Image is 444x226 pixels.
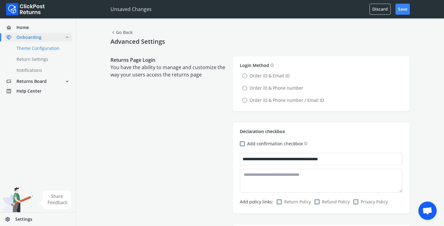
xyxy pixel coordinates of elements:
[4,87,72,95] a: help_centerHelp Center
[6,23,16,32] span: home
[38,191,71,209] img: share feedback
[270,63,274,68] span: info
[240,199,273,205] span: Add policy links:
[395,4,410,15] button: Save
[4,44,80,53] a: Theme Configuration
[284,199,311,205] label: Return Policy
[361,199,388,205] label: Privacy Policy
[6,87,16,95] span: help_center
[4,23,72,32] a: homeHome
[4,55,80,64] a: Return Settings
[110,28,116,37] span: chevron_left
[16,24,29,31] span: Home
[5,215,15,224] span: settings
[110,56,226,64] p: Returns Page Login
[240,62,402,69] div: Login Method
[16,34,42,40] span: Onboarding
[64,77,70,86] span: expand_more
[110,38,410,45] h4: Advanced Settings
[16,88,42,94] span: Help Center
[6,3,45,15] img: Logo
[242,85,303,91] label: Order ID & Phone number
[110,28,133,37] span: Go Back
[16,78,47,84] span: Returns Board
[269,62,274,69] button: info
[110,6,152,13] p: Unsaved Changes
[64,33,70,42] span: expand_less
[304,141,308,146] span: info
[240,128,402,135] p: Declaration checkbox
[247,141,308,147] label: Add confirmation checkbox
[242,73,290,79] label: Order ID & Email ID
[4,66,80,75] a: Notifications
[370,4,391,15] button: Discard
[110,56,226,111] div: You have the ability to manage and customize the way your users access the returns page
[303,141,308,147] button: Add confirmation checkbox
[418,202,437,220] div: Open chat
[322,199,350,205] label: Refund Policy
[6,33,16,42] span: handshake
[242,97,324,103] label: Order ID & Phone number / Email ID
[15,216,32,222] span: Settings
[6,77,16,86] span: low_priority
